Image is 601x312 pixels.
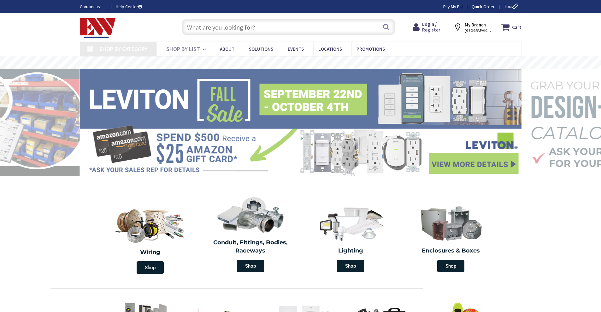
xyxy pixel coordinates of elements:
[305,247,396,255] h2: Lighting
[302,201,399,275] a: Lighting Shop
[288,46,304,52] span: Events
[166,45,200,53] span: Shop By List
[103,248,197,257] h2: Wiring
[413,21,440,33] a: Login / Register
[501,21,521,33] a: Cart
[220,46,234,52] span: About
[205,239,296,255] h2: Conduit, Fittings, Bodies, Raceways
[243,60,359,66] rs-layer: Free Same Day Pickup at 19 Locations
[465,22,486,28] strong: My Branch
[437,260,464,272] span: Shop
[512,21,521,33] strong: Cart
[202,193,299,275] a: Conduit, Fittings, Bodies, Raceways Shop
[337,260,364,272] span: Shop
[318,46,342,52] span: Locations
[453,21,489,33] div: My Branch [GEOGRAPHIC_DATA], [GEOGRAPHIC_DATA]
[80,3,106,10] a: Contact us
[465,28,492,33] span: [GEOGRAPHIC_DATA], [GEOGRAPHIC_DATA]
[99,45,148,53] span: Shop By Category
[100,201,201,277] a: Wiring Shop
[182,19,395,35] input: What are you looking for?
[137,261,164,274] span: Shop
[472,3,495,10] a: Quick Order
[422,21,440,33] span: Login / Register
[237,260,264,272] span: Shop
[405,247,496,255] h2: Enclosures & Boxes
[443,3,463,10] a: Pay My Bill
[249,46,273,52] span: Solutions
[504,3,520,9] span: Tour
[80,18,116,38] img: Electrical Wholesalers, Inc.
[116,3,142,10] a: Help Center
[402,201,499,275] a: Enclosures & Boxes Shop
[356,46,385,52] span: Promotions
